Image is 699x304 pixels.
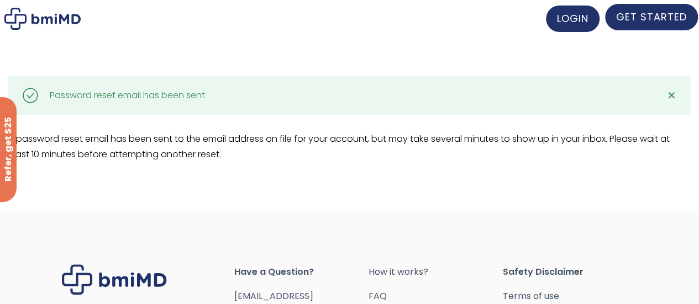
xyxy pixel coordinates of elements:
a: FAQ [369,289,503,304]
span: LOGIN [557,12,588,25]
img: Brand Logo [62,264,167,295]
a: GET STARTED [605,4,698,30]
img: My account [4,8,81,30]
a: How it works? [369,264,503,280]
span: Have a Question? [234,264,369,280]
span: GET STARTED [616,10,687,24]
span: ✕ [666,88,676,103]
a: ✕ [660,84,682,106]
div: Password reset email has been sent. [50,88,207,103]
a: LOGIN [546,6,600,32]
p: A password reset email has been sent to the email address on file for your account, but may take ... [8,131,691,162]
span: Safety Disclaimer [503,264,637,280]
a: Terms of use [503,289,637,304]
